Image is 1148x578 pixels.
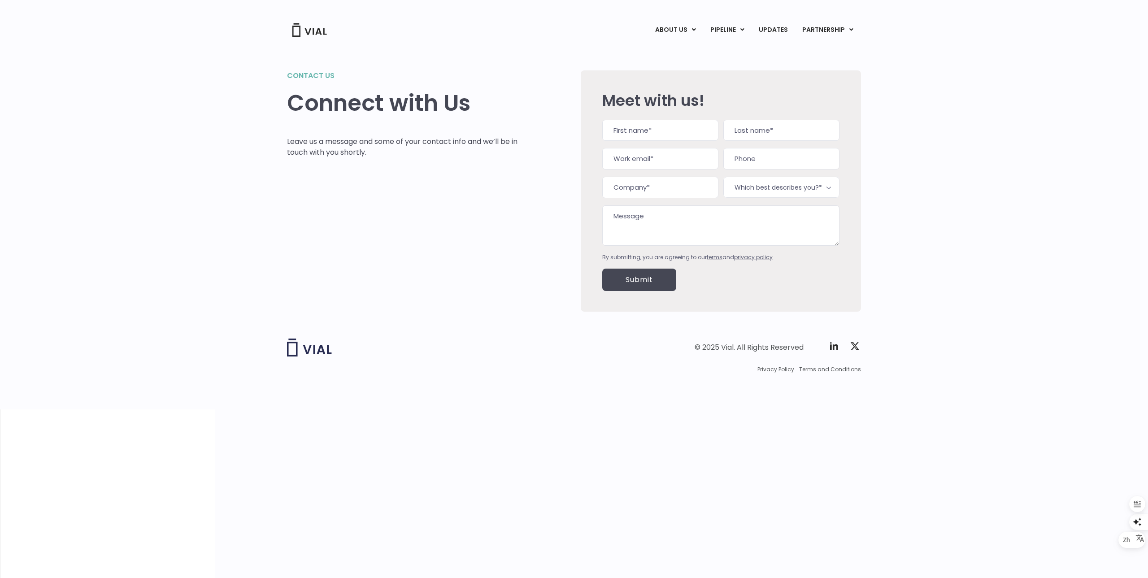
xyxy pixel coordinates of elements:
[602,253,839,261] div: By submitting, you are agreeing to our and
[602,92,839,109] h2: Meet with us!
[752,22,795,38] a: UPDATES
[602,120,718,141] input: First name*
[287,90,518,116] h1: Connect with Us
[795,22,861,38] a: PARTNERSHIPMenu Toggle
[287,70,518,81] h2: Contact us
[602,269,676,291] input: Submit
[695,343,804,352] div: © 2025 Vial. All Rights Reserved
[707,253,722,261] a: terms
[287,136,518,158] p: Leave us a message and some of your contact info and we’ll be in touch with you shortly.
[757,365,794,374] a: Privacy Policy
[602,177,718,198] input: Company*
[723,177,839,198] span: Which best describes you?*
[291,23,327,37] img: Vial Logo
[723,148,839,169] input: Phone
[799,365,861,374] a: Terms and Conditions
[723,120,839,141] input: Last name*
[648,22,703,38] a: ABOUT USMenu Toggle
[602,148,718,169] input: Work email*
[287,339,332,356] img: Vial logo wih "Vial" spelled out
[703,22,751,38] a: PIPELINEMenu Toggle
[734,253,773,261] a: privacy policy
